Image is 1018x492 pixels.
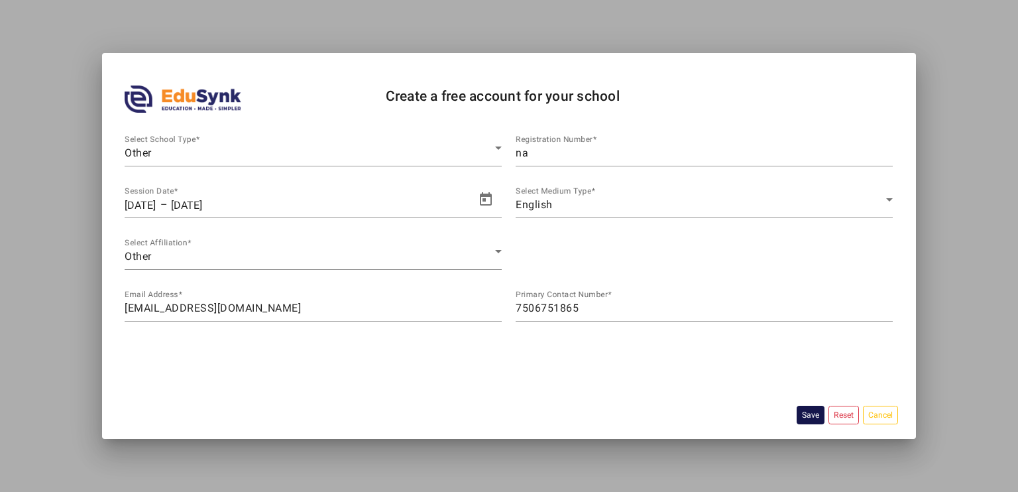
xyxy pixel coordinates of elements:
[516,186,591,196] mat-label: Select Medium Type
[125,86,241,113] img: edusynk.png
[171,197,340,213] input: End date
[516,145,893,161] input: Enter NA if not applicable
[516,198,553,211] span: English
[125,197,158,213] input: Start date
[125,147,152,159] span: Other
[516,300,893,316] input: Primary Contact Number
[125,290,178,299] mat-label: Email Address
[125,238,188,247] mat-label: Select Affiliation
[516,135,593,144] mat-label: Registration Number
[125,250,152,263] span: Other
[863,406,898,424] button: Cancel
[386,88,763,105] h4: Create a free account for your school
[160,197,168,213] span: –
[828,406,859,424] button: Reset
[797,406,824,424] button: Save
[125,336,326,388] iframe: reCAPTCHA
[125,186,174,196] mat-label: Session Date
[470,184,502,215] button: Open calendar
[516,290,608,299] mat-label: Primary Contact Number
[125,135,196,144] mat-label: Select School Type
[125,300,502,316] input: name@work-email.com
